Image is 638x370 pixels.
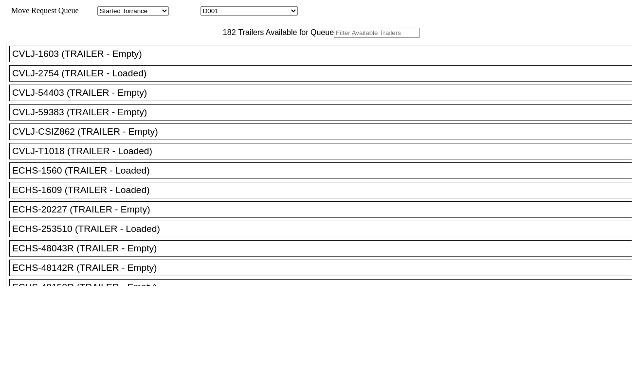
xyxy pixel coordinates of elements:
span: 182 [218,28,236,36]
div: CVLJ-T1018 (TRAILER - Loaded) [12,146,638,157]
div: ECHS-20227 (TRAILER - Empty) [12,204,638,215]
div: CVLJ-54403 (TRAILER - Empty) [12,88,638,98]
span: Trailers Available for Queue [236,28,334,36]
span: Location [171,6,199,15]
div: CVLJ-1603 (TRAILER - Empty) [12,49,638,59]
span: Move Request Queue [6,6,79,15]
div: ECHS-1560 (TRAILER - Loaded) [12,165,638,176]
div: CVLJ-59383 (TRAILER - Empty) [12,107,638,118]
div: ECHS-48142R (TRAILER - Empty) [12,263,638,273]
div: ECHS-48043R (TRAILER - Empty) [12,243,638,254]
div: ECHS-48158R (TRAILER - Empty) [12,282,638,293]
div: ECHS-1609 (TRAILER - Loaded) [12,185,638,195]
div: CVLJ-CSIZ862 (TRAILER - Empty) [12,126,638,137]
div: ECHS-253510 (TRAILER - Loaded) [12,224,638,234]
input: Filter Available Trailers [334,28,420,38]
div: CVLJ-2754 (TRAILER - Loaded) [12,68,638,79]
span: Area [80,6,95,15]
